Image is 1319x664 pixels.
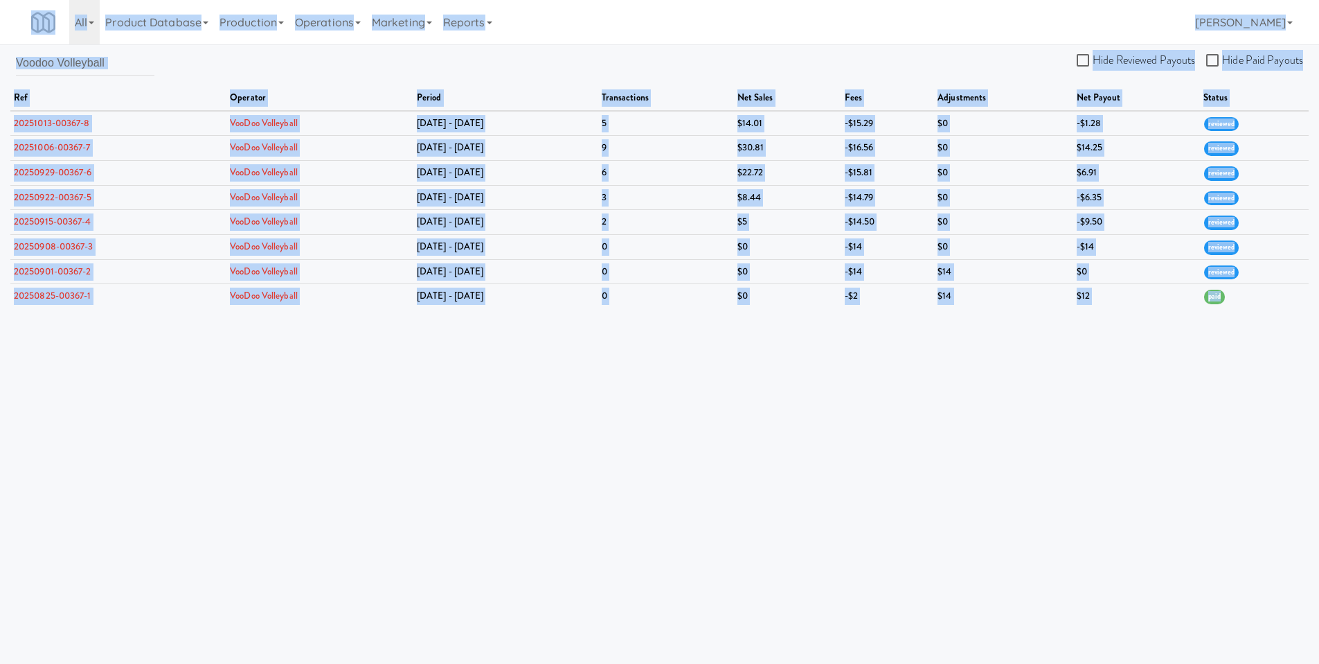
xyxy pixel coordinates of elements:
a: VooDoo Volleyball [230,265,298,278]
td: $14 [934,284,1073,308]
td: $8.44 [734,185,841,210]
td: -$6.35 [1073,185,1200,210]
td: $0 [934,160,1073,185]
a: VooDoo Volleyball [230,141,298,154]
td: -$14.50 [841,210,935,235]
input: Search by operator [16,50,154,76]
td: $0 [934,136,1073,161]
a: 20250825-00367-1 [14,289,91,302]
td: $14.01 [734,111,841,136]
td: -$14.79 [841,185,935,210]
th: fees [841,86,935,111]
th: ref [10,86,226,111]
td: $14.25 [1073,136,1200,161]
th: status [1200,86,1309,111]
a: VooDoo Volleyball [230,166,298,179]
td: $0 [934,234,1073,259]
label: Hide Paid Payouts [1206,50,1303,71]
td: $0 [934,111,1073,136]
td: [DATE] - [DATE] [413,160,598,185]
td: -$9.50 [1073,210,1200,235]
td: 2 [598,210,734,235]
td: 5 [598,111,734,136]
a: 20250908-00367-3 [14,240,93,253]
th: net payout [1073,86,1200,111]
td: $30.81 [734,136,841,161]
th: adjustments [934,86,1073,111]
td: 0 [598,234,734,259]
span: paid [1204,290,1225,304]
td: -$15.29 [841,111,935,136]
td: -$15.81 [841,160,935,185]
a: 20250901-00367-2 [14,265,91,278]
td: [DATE] - [DATE] [413,185,598,210]
td: $0 [934,210,1073,235]
td: [DATE] - [DATE] [413,259,598,284]
a: 20250929-00367-6 [14,166,92,179]
a: VooDoo Volleyball [230,240,298,253]
td: $0 [934,185,1073,210]
td: [DATE] - [DATE] [413,111,598,136]
th: net sales [734,86,841,111]
a: 20251006-00367-7 [14,141,91,154]
td: $22.72 [734,160,841,185]
a: VooDoo Volleyball [230,289,298,302]
span: reviewed [1204,117,1239,132]
td: [DATE] - [DATE] [413,234,598,259]
a: 20251013-00367-8 [14,116,90,130]
td: [DATE] - [DATE] [413,284,598,308]
td: $14 [934,259,1073,284]
td: -$14 [841,259,935,284]
th: operator [226,86,413,111]
td: $0 [734,234,841,259]
a: VooDoo Volleyball [230,116,298,130]
td: $0 [1073,259,1200,284]
td: -$16.56 [841,136,935,161]
span: reviewed [1204,216,1239,230]
a: 20250915-00367-4 [14,215,91,228]
input: Hide Paid Payouts [1206,55,1222,67]
td: [DATE] - [DATE] [413,136,598,161]
img: Micromart [31,10,55,35]
td: -$14 [1073,234,1200,259]
td: 3 [598,185,734,210]
td: 6 [598,160,734,185]
td: -$2 [841,284,935,308]
td: 9 [598,136,734,161]
input: Hide Reviewed Payouts [1077,55,1093,67]
td: 0 [598,259,734,284]
span: reviewed [1204,241,1239,255]
td: [DATE] - [DATE] [413,210,598,235]
td: $6.91 [1073,160,1200,185]
a: 20250922-00367-5 [14,191,92,204]
label: Hide Reviewed Payouts [1077,50,1195,71]
td: -$14 [841,234,935,259]
span: reviewed [1204,166,1239,181]
span: reviewed [1204,141,1239,156]
td: 0 [598,284,734,308]
td: $0 [734,284,841,308]
th: period [413,86,598,111]
td: $5 [734,210,841,235]
td: $12 [1073,284,1200,308]
td: -$1.28 [1073,111,1200,136]
a: VooDoo Volleyball [230,191,298,204]
span: reviewed [1204,191,1239,206]
a: VooDoo Volleyball [230,215,298,228]
td: $0 [734,259,841,284]
span: reviewed [1204,265,1239,280]
th: transactions [598,86,734,111]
